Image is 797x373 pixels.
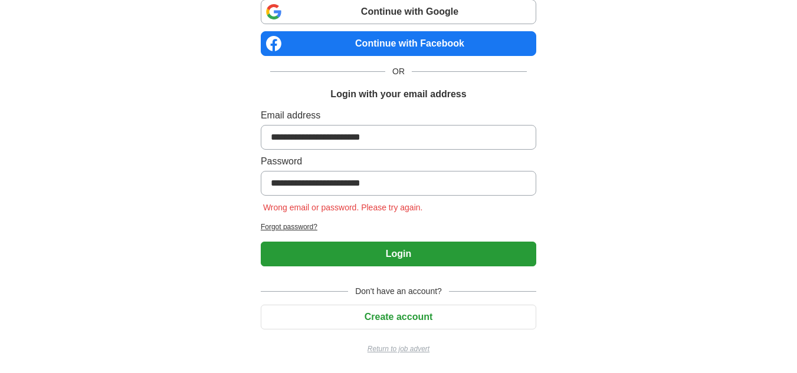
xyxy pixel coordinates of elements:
button: Create account [261,305,536,329]
span: Wrong email or password. Please try again. [261,203,425,212]
label: Email address [261,108,536,123]
span: OR [385,65,412,78]
a: Continue with Facebook [261,31,536,56]
h1: Login with your email address [330,87,466,101]
a: Return to job advert [261,344,536,354]
label: Password [261,154,536,169]
a: Forgot password? [261,222,536,232]
a: Create account [261,312,536,322]
button: Login [261,242,536,266]
span: Don't have an account? [348,285,449,298]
